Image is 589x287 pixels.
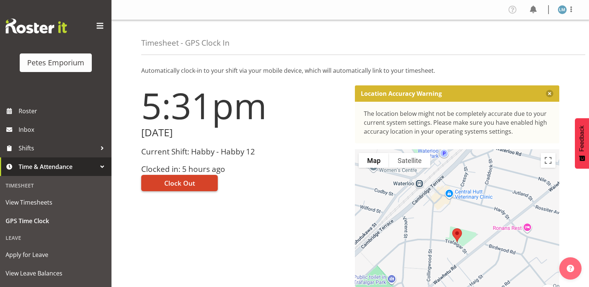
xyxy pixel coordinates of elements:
h4: Timesheet - GPS Clock In [141,39,230,47]
div: The location below might not be completely accurate due to your current system settings. Please m... [364,109,551,136]
img: Rosterit website logo [6,19,67,33]
span: View Leave Balances [6,268,106,279]
button: Clock Out [141,175,218,191]
button: Close message [546,90,553,97]
a: View Timesheets [2,193,110,212]
span: Inbox [19,124,108,135]
span: GPS Time Clock [6,215,106,226]
button: Feedback - Show survey [575,118,589,169]
h1: 5:31pm [141,85,346,125]
p: Automatically clock-in to your shift via your mobile device, which will automatically link to you... [141,66,559,75]
span: Time & Attendance [19,161,97,172]
button: Toggle fullscreen view [541,153,556,168]
a: View Leave Balances [2,264,110,283]
span: Roster [19,105,108,117]
span: Feedback [579,125,585,151]
button: Show street map [359,153,389,168]
h3: Clocked in: 5 hours ago [141,165,346,173]
h2: [DATE] [141,127,346,138]
div: Timesheet [2,178,110,193]
span: Shifts [19,143,97,154]
h3: Current Shift: Habby - Habby 12 [141,147,346,156]
div: Petes Emporium [27,57,84,68]
a: GPS Time Clock [2,212,110,230]
span: View Timesheets [6,197,106,208]
img: lianne-morete5410.jpg [558,5,567,14]
p: Location Accuracy Warning [361,90,442,97]
a: Apply for Leave [2,245,110,264]
img: help-xxl-2.png [567,265,574,272]
span: Apply for Leave [6,249,106,260]
button: Show satellite imagery [389,153,430,168]
div: Leave [2,230,110,245]
span: Clock Out [164,178,195,188]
